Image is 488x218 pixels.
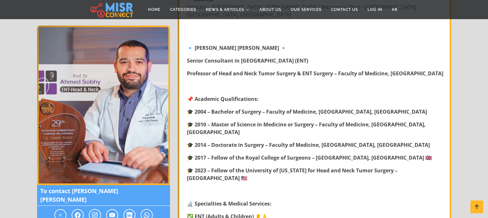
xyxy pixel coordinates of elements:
[326,4,363,16] a: Contact Us
[187,154,432,161] strong: 🎓 2017 – Fellow of the Royal College of Surgeons – [GEOGRAPHIC_DATA], [GEOGRAPHIC_DATA] 🇬🇧
[37,185,170,206] span: To contact [PERSON_NAME] [PERSON_NAME]
[187,141,430,148] strong: 🎓 2014 – Doctorate in Surgery – Faculty of Medicine, [GEOGRAPHIC_DATA], [GEOGRAPHIC_DATA]
[187,200,271,207] strong: 🔬 Specialties & Medical Services:
[255,4,286,16] a: About Us
[187,70,443,77] strong: Professor of Head and Neck Tumor Surgery & ENT Surgery – Faculty of Medicine, [GEOGRAPHIC_DATA]
[187,108,427,115] strong: 🎓 2004 – Bachelor of Surgery – Faculty of Medicine, [GEOGRAPHIC_DATA], [GEOGRAPHIC_DATA]
[143,4,165,16] a: Home
[37,26,170,185] img: Dr. Ahmed Sobhy Youssef
[187,44,287,51] strong: 🔹 [PERSON_NAME] [PERSON_NAME] 🔹
[187,167,398,182] strong: 🎓 2023 – Fellow of the University of [US_STATE] for Head and Neck Tumor Surgery – [GEOGRAPHIC_DAT...
[201,4,255,16] a: News & Articles
[187,57,308,64] strong: Senior Consultant in [GEOGRAPHIC_DATA] (ENT)
[387,4,402,16] a: AR
[206,7,244,12] span: News & Articles
[187,121,426,136] strong: 🎓 2010 – Master of Science in Medicine or Surgery – Faculty of Medicine, [GEOGRAPHIC_DATA], [GEOG...
[187,95,259,102] strong: 📌 Academic Qualifications:
[165,4,201,16] a: Categories
[90,2,133,18] img: main.misr_connect
[363,4,387,16] a: Log in
[286,4,326,16] a: Our Services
